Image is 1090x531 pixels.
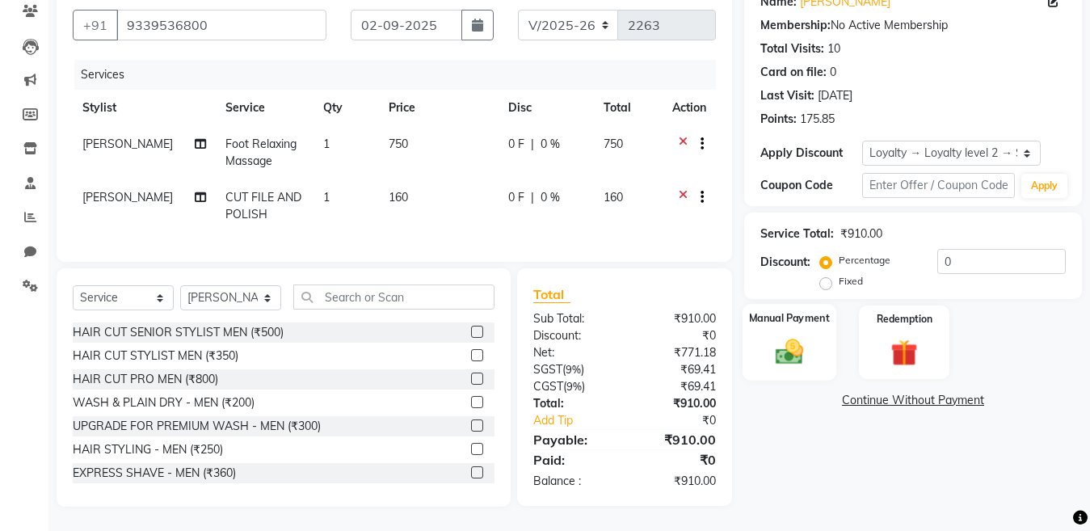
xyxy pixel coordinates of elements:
[293,284,494,310] input: Search or Scan
[73,465,236,482] div: EXPRESS SHAVE - MEN (₹360)
[73,394,255,411] div: WASH & PLAIN DRY - MEN (₹200)
[800,111,835,128] div: 175.85
[767,335,812,368] img: _cash.svg
[541,189,560,206] span: 0 %
[830,64,836,81] div: 0
[533,362,562,377] span: SGST
[521,430,625,449] div: Payable:
[877,312,932,327] label: Redemption
[1021,174,1067,198] button: Apply
[533,379,563,394] span: CGST
[314,90,379,126] th: Qty
[760,111,797,128] div: Points:
[531,136,534,153] span: |
[521,327,625,344] div: Discount:
[73,371,218,388] div: HAIR CUT PRO MEN (₹800)
[508,189,524,206] span: 0 F
[531,189,534,206] span: |
[82,190,173,204] span: [PERSON_NAME]
[225,190,301,221] span: CUT FILE AND POLISH
[625,430,728,449] div: ₹910.00
[625,310,728,327] div: ₹910.00
[862,173,1015,198] input: Enter Offer / Coupon Code
[521,361,625,378] div: ( )
[116,10,326,40] input: Search by Name/Mobile/Email/Code
[625,473,728,490] div: ₹910.00
[663,90,716,126] th: Action
[73,324,284,341] div: HAIR CUT SENIOR STYLIST MEN (₹500)
[625,395,728,412] div: ₹910.00
[839,253,890,268] label: Percentage
[73,441,223,458] div: HAIR STYLING - MEN (₹250)
[82,137,173,151] span: [PERSON_NAME]
[749,310,830,326] label: Manual Payment
[760,64,827,81] div: Card on file:
[625,450,728,470] div: ₹0
[839,274,863,289] label: Fixed
[541,136,560,153] span: 0 %
[323,137,330,151] span: 1
[508,136,524,153] span: 0 F
[827,40,840,57] div: 10
[625,344,728,361] div: ₹771.18
[389,137,408,151] span: 750
[747,392,1079,409] a: Continue Without Payment
[521,310,625,327] div: Sub Total:
[73,90,216,126] th: Stylist
[760,225,834,242] div: Service Total:
[625,378,728,395] div: ₹69.41
[604,190,623,204] span: 160
[760,145,862,162] div: Apply Discount
[74,60,728,90] div: Services
[379,90,499,126] th: Price
[521,473,625,490] div: Balance :
[521,344,625,361] div: Net:
[760,17,831,34] div: Membership:
[73,418,321,435] div: UPGRADE FOR PREMIUM WASH - MEN (₹300)
[760,177,862,194] div: Coupon Code
[533,286,570,303] span: Total
[760,40,824,57] div: Total Visits:
[499,90,594,126] th: Disc
[521,395,625,412] div: Total:
[882,336,926,369] img: _gift.svg
[604,137,623,151] span: 750
[625,327,728,344] div: ₹0
[323,190,330,204] span: 1
[216,90,314,126] th: Service
[389,190,408,204] span: 160
[521,450,625,470] div: Paid:
[840,225,882,242] div: ₹910.00
[521,378,625,395] div: ( )
[760,17,1066,34] div: No Active Membership
[73,348,238,365] div: HAIR CUT STYLIST MEN (₹350)
[818,87,852,104] div: [DATE]
[625,361,728,378] div: ₹69.41
[594,90,663,126] th: Total
[760,87,814,104] div: Last Visit:
[73,10,118,40] button: +91
[566,380,582,393] span: 9%
[225,137,297,168] span: Foot Relaxing Massage
[642,412,728,429] div: ₹0
[521,412,642,429] a: Add Tip
[760,254,810,271] div: Discount:
[566,363,581,376] span: 9%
